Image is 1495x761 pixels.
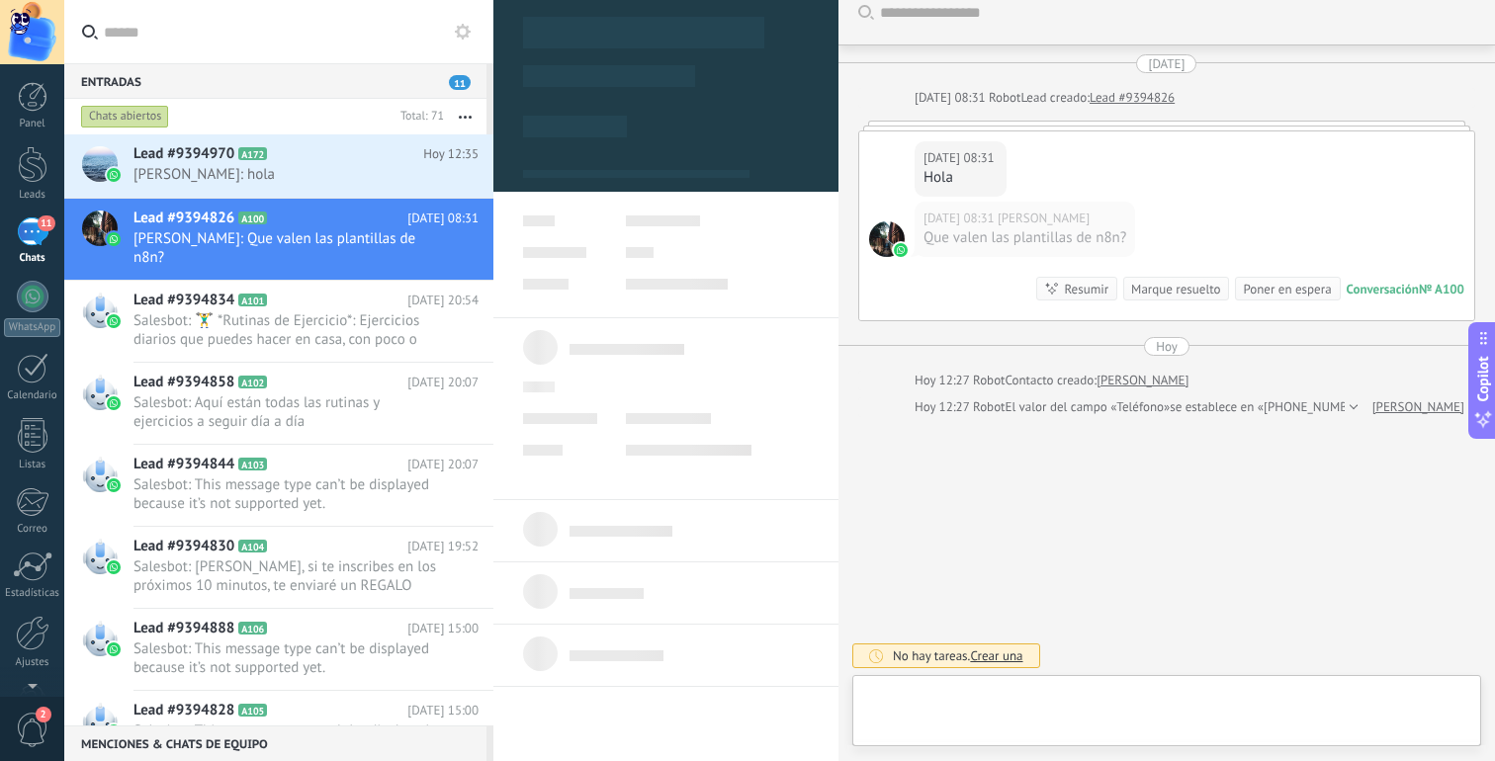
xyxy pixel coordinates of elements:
[1419,281,1464,297] div: № A100
[1473,357,1493,402] span: Copilot
[107,724,121,738] img: waba.svg
[893,647,1023,664] div: No hay tareas.
[407,291,479,310] span: [DATE] 20:54
[238,211,267,224] span: A100
[1148,54,1185,73] div: [DATE]
[107,232,121,246] img: waba.svg
[133,373,234,392] span: Lead #9394858
[423,144,479,164] span: Hoy 12:35
[915,371,973,390] div: Hoy 12:27
[133,537,234,556] span: Lead #9394830
[1090,88,1175,108] a: Lead #9394826
[133,291,234,310] span: Lead #9394834
[4,523,61,536] div: Correo
[1243,280,1331,298] div: Poner en espera
[915,88,989,108] div: [DATE] 08:31
[133,144,234,164] span: Lead #9394970
[444,99,486,134] button: Más
[64,363,493,444] a: Lead #9394858 A102 [DATE] 20:07 Salesbot: Aquí están todas las rutinas y ejercicios a seguir día ...
[4,587,61,600] div: Estadísticas
[4,389,61,402] div: Calendario
[407,373,479,392] span: [DATE] 20:07
[38,215,54,231] span: 11
[407,619,479,638] span: [DATE] 15:00
[238,147,267,160] span: A172
[407,209,479,228] span: [DATE] 08:31
[1372,397,1464,417] a: [PERSON_NAME]
[923,148,998,168] div: [DATE] 08:31
[1156,337,1178,356] div: Hoy
[133,721,441,759] span: Salesbot: This message type can’t be displayed because it’s not supported yet.
[449,75,471,90] span: 11
[923,209,998,228] div: [DATE] 08:31
[238,540,267,552] span: A104
[133,557,441,595] span: Salesbot: [PERSON_NAME], si te inscribes en los próximos 10 minutos, te enviaré un REGALO SORPRES...
[107,314,121,328] img: waba.svg
[1006,397,1171,417] span: El valor del campo «Teléfono»
[107,168,121,182] img: waba.svg
[4,656,61,669] div: Ajustes
[64,134,493,198] a: Lead #9394970 A172 Hoy 12:35 [PERSON_NAME]: hola
[238,376,267,388] span: A102
[1131,280,1220,298] div: Marque resuelto
[407,455,479,474] span: [DATE] 20:07
[238,704,267,717] span: A105
[64,527,493,608] a: Lead #9394830 A104 [DATE] 19:52 Salesbot: [PERSON_NAME], si te inscribes en los próximos 10 minut...
[133,619,234,638] span: Lead #9394888
[107,560,121,574] img: waba.svg
[238,294,267,306] span: A101
[4,318,60,337] div: WhatsApp
[1064,280,1108,298] div: Resumir
[133,229,441,267] span: [PERSON_NAME]: Que valen las plantillas de n8n?
[36,707,51,722] span: 2
[4,459,61,471] div: Listas
[1170,397,1372,417] span: se establece en «[PHONE_NUMBER]»
[1347,281,1419,297] div: Conversación
[238,458,267,470] span: A103
[973,372,1005,388] span: Robot
[1097,371,1188,390] a: [PERSON_NAME]
[998,209,1090,228] span: Rosemberg Parra
[64,609,493,690] a: Lead #9394888 A106 [DATE] 15:00 Salesbot: This message type can’t be displayed because it’s not s...
[133,209,234,228] span: Lead #9394826
[133,165,441,184] span: [PERSON_NAME]: hola
[923,228,1126,248] div: Que valen las plantillas de n8n?
[107,396,121,410] img: waba.svg
[133,455,234,474] span: Lead #9394844
[973,398,1005,415] span: Robot
[407,537,479,556] span: [DATE] 19:52
[133,701,234,720] span: Lead #9394828
[64,725,486,761] div: Menciones & Chats de equipo
[894,243,908,257] img: waba.svg
[869,221,905,257] span: Rosemberg Parra
[970,647,1022,664] span: Crear una
[133,393,441,431] span: Salesbot: Aquí están todas las rutinas y ejercicios a seguir día a día
[107,478,121,492] img: waba.svg
[1020,88,1090,108] div: Lead creado:
[81,105,169,128] div: Chats abiertos
[133,639,441,677] span: Salesbot: This message type can’t be displayed because it’s not supported yet.
[1006,371,1098,390] div: Contacto creado:
[64,445,493,526] a: Lead #9394844 A103 [DATE] 20:07 Salesbot: This message type can’t be displayed because it’s not s...
[989,89,1020,106] span: Robot
[393,107,444,127] div: Total: 71
[107,642,121,656] img: waba.svg
[923,168,998,188] div: Hola
[133,311,441,349] span: Salesbot: 🏋️‍♂️ *Rutinas de Ejercicio*: Ejercicios diarios que puedes hacer en casa, con poco o n...
[915,397,973,417] div: Hoy 12:27
[238,622,267,634] span: A106
[407,701,479,720] span: [DATE] 15:00
[4,252,61,265] div: Chats
[64,281,493,362] a: Lead #9394834 A101 [DATE] 20:54 Salesbot: 🏋️‍♂️ *Rutinas de Ejercicio*: Ejercicios diarios que pu...
[133,475,441,513] span: Salesbot: This message type can’t be displayed because it’s not supported yet.
[4,189,61,202] div: Leads
[64,63,486,99] div: Entradas
[64,199,493,280] a: Lead #9394826 A100 [DATE] 08:31 [PERSON_NAME]: Que valen las plantillas de n8n?
[4,118,61,130] div: Panel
